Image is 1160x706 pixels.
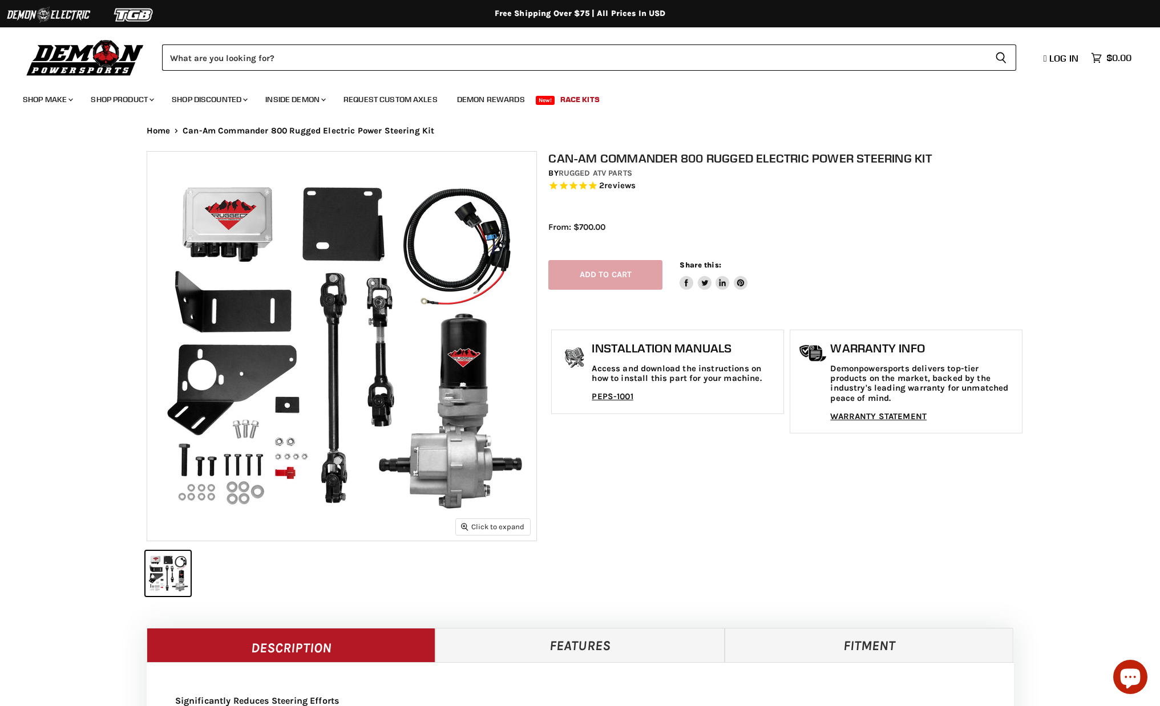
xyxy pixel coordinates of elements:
span: New! [536,96,555,105]
h1: Installation Manuals [592,342,778,355]
span: Share this: [680,261,721,269]
a: Demon Rewards [448,88,533,111]
img: Demon Electric Logo 2 [6,4,91,26]
a: Race Kits [552,88,608,111]
span: Can-Am Commander 800 Rugged Electric Power Steering Kit [183,126,434,136]
h1: Can-Am Commander 800 Rugged Electric Power Steering Kit [548,151,1025,165]
p: Demonpowersports delivers top-tier products on the market, backed by the industry's leading warra... [830,364,1016,403]
ul: Main menu [14,83,1129,111]
span: Rated 5.0 out of 5 stars 2 reviews [548,180,1025,192]
p: Access and download the instructions on how to install this part for your machine. [592,364,778,384]
button: IMAGE thumbnail [145,551,191,596]
img: Demon Powersports [23,37,148,78]
a: Shop Make [14,88,80,111]
form: Product [162,44,1016,71]
inbox-online-store-chat: Shopify online store chat [1110,660,1151,697]
button: Search [986,44,1016,71]
div: Free Shipping Over $75 | All Prices In USD [124,9,1037,19]
a: Shop Discounted [163,88,254,111]
a: Description [147,628,436,662]
span: reviews [604,180,636,190]
a: Rugged ATV Parts [559,168,632,178]
span: 2 reviews [599,180,636,190]
a: WARRANTY STATEMENT [830,411,927,421]
img: install_manual-icon.png [560,344,589,373]
a: Home [147,126,171,136]
span: From: $700.00 [548,222,605,232]
button: Click to expand [456,519,530,534]
input: Search [162,44,986,71]
a: $0.00 [1085,50,1137,66]
h1: Warranty Info [830,342,1016,355]
nav: Breadcrumbs [124,126,1037,136]
img: IMAGE [147,152,536,541]
aside: Share this: [680,260,747,290]
a: Request Custom Axles [335,88,446,111]
span: Log in [1049,52,1078,64]
img: TGB Logo 2 [91,4,177,26]
span: Click to expand [461,522,524,531]
a: Log in [1038,53,1085,63]
a: Inside Demon [257,88,333,111]
img: warranty-icon.png [799,344,827,362]
a: Fitment [725,628,1014,662]
a: Features [435,628,725,662]
span: $0.00 [1106,52,1131,63]
div: by [548,167,1025,180]
a: Shop Product [82,88,161,111]
a: PEPS-1001 [592,391,633,401]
